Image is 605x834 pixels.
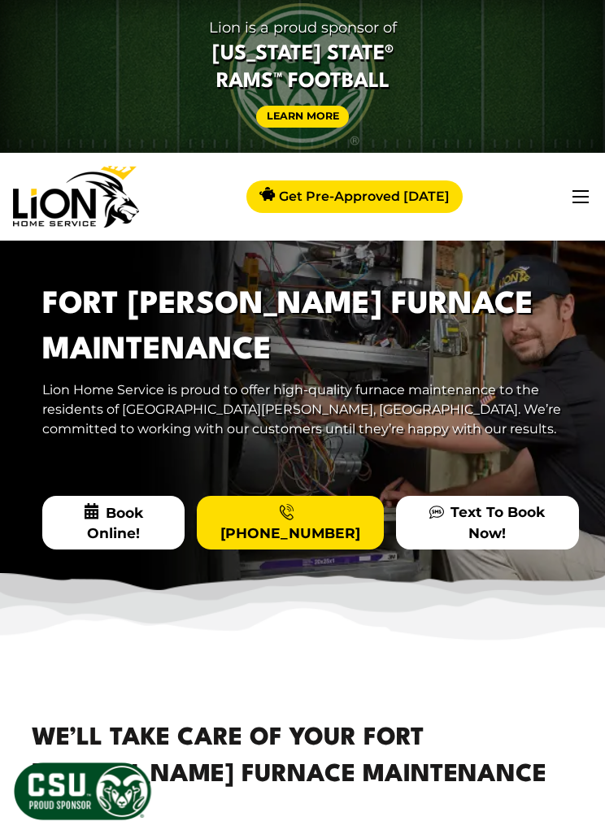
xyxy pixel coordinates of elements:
[396,496,579,549] a: Text To Book Now!
[193,15,412,41] span: Lion is a proud sponsor of
[13,166,139,228] img: Lion Home Service
[42,380,563,439] p: Lion Home Service is proud to offer high-quality furnace maintenance to the residents of [GEOGRAP...
[32,721,573,830] h2: We’ll Take Care of Your Fort [PERSON_NAME] Furnace Maintenance Needs
[246,180,463,213] a: Get Pre-Approved [DATE]
[193,41,412,96] span: [US_STATE] State® Rams™ Football
[42,283,563,374] h1: Fort [PERSON_NAME] Furnace Maintenance
[42,496,185,549] span: Book Online!
[197,496,384,549] a: [PHONE_NUMBER]
[12,761,153,822] img: CSU Sponsor Badge
[256,106,349,127] a: Learn More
